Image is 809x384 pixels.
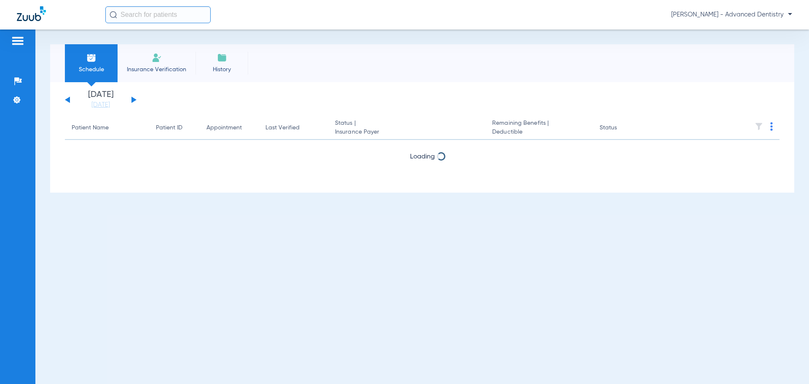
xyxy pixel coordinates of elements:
[75,101,126,109] a: [DATE]
[72,124,142,132] div: Patient Name
[105,6,211,23] input: Search for patients
[110,11,117,19] img: Search Icon
[265,124,300,132] div: Last Verified
[152,53,162,63] img: Manual Insurance Verification
[485,116,592,140] th: Remaining Benefits |
[75,91,126,109] li: [DATE]
[755,122,763,131] img: filter.svg
[71,65,111,74] span: Schedule
[593,116,650,140] th: Status
[156,124,182,132] div: Patient ID
[11,36,24,46] img: hamburger-icon
[86,53,96,63] img: Schedule
[202,65,242,74] span: History
[328,116,485,140] th: Status |
[124,65,189,74] span: Insurance Verification
[335,128,479,137] span: Insurance Payer
[671,11,792,19] span: [PERSON_NAME] - Advanced Dentistry
[72,124,109,132] div: Patient Name
[17,6,46,21] img: Zuub Logo
[217,53,227,63] img: History
[265,124,321,132] div: Last Verified
[206,124,242,132] div: Appointment
[156,124,193,132] div: Patient ID
[206,124,252,132] div: Appointment
[770,122,773,131] img: group-dot-blue.svg
[410,153,435,160] span: Loading
[492,128,586,137] span: Deductible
